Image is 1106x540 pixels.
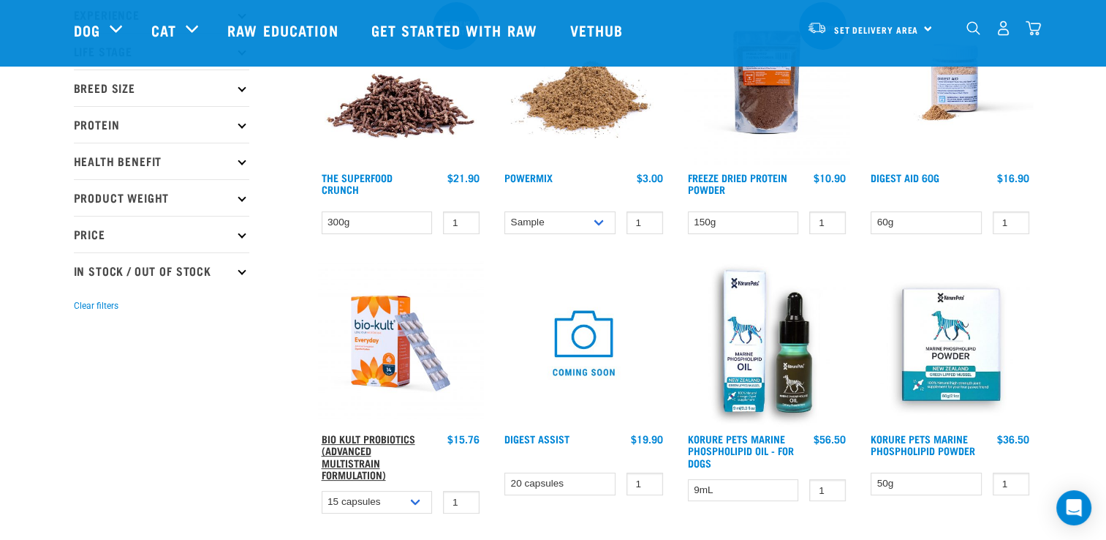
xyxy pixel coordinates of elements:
img: COMING SOON [501,260,667,427]
span: Set Delivery Area [834,27,919,32]
a: Freeze Dried Protein Powder [688,175,787,192]
input: 1 [809,211,846,234]
p: Price [74,216,249,252]
button: Clear filters [74,299,118,312]
div: $15.76 [447,433,480,445]
input: 1 [443,491,480,514]
img: user.png [996,20,1011,36]
a: Vethub [556,1,642,59]
img: van-moving.png [807,21,827,34]
div: $56.50 [814,433,846,445]
input: 1 [809,479,846,502]
input: 1 [993,473,1029,495]
a: Powermix [504,175,553,180]
a: Digest Assist [504,436,569,441]
a: Raw Education [213,1,356,59]
img: home-icon@2x.png [1026,20,1041,36]
a: Korure Pets Marine Phospholipid Oil - for Dogs [688,436,794,465]
a: Get started with Raw [357,1,556,59]
a: The Superfood Crunch [322,175,393,192]
div: $19.90 [631,433,663,445]
a: Bio Kult Probiotics (Advanced Multistrain Formulation) [322,436,415,477]
input: 1 [626,211,663,234]
div: Open Intercom Messenger [1056,490,1091,525]
div: $16.90 [997,172,1029,184]
a: Dog [74,19,100,41]
img: OI Lfront 1024x1024 [684,260,850,427]
p: In Stock / Out Of Stock [74,252,249,289]
div: $21.90 [447,172,480,184]
img: POWDER01 65ae0065 919d 4332 9357 5d1113de9ef1 1024x1024 [867,260,1033,427]
p: Protein [74,106,249,143]
div: $10.90 [814,172,846,184]
img: home-icon-1@2x.png [966,21,980,35]
input: 1 [626,473,663,495]
p: Health Benefit [74,143,249,179]
a: Digest Aid 60g [871,175,939,180]
a: Cat [151,19,176,41]
input: 1 [443,211,480,234]
p: Product Weight [74,179,249,216]
p: Breed Size [74,70,249,106]
div: $3.00 [637,172,663,184]
div: $36.50 [997,433,1029,445]
a: Korure Pets Marine Phospholipid Powder [871,436,975,453]
input: 1 [993,211,1029,234]
img: 2023 AUG RE Product1724 [318,260,484,427]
